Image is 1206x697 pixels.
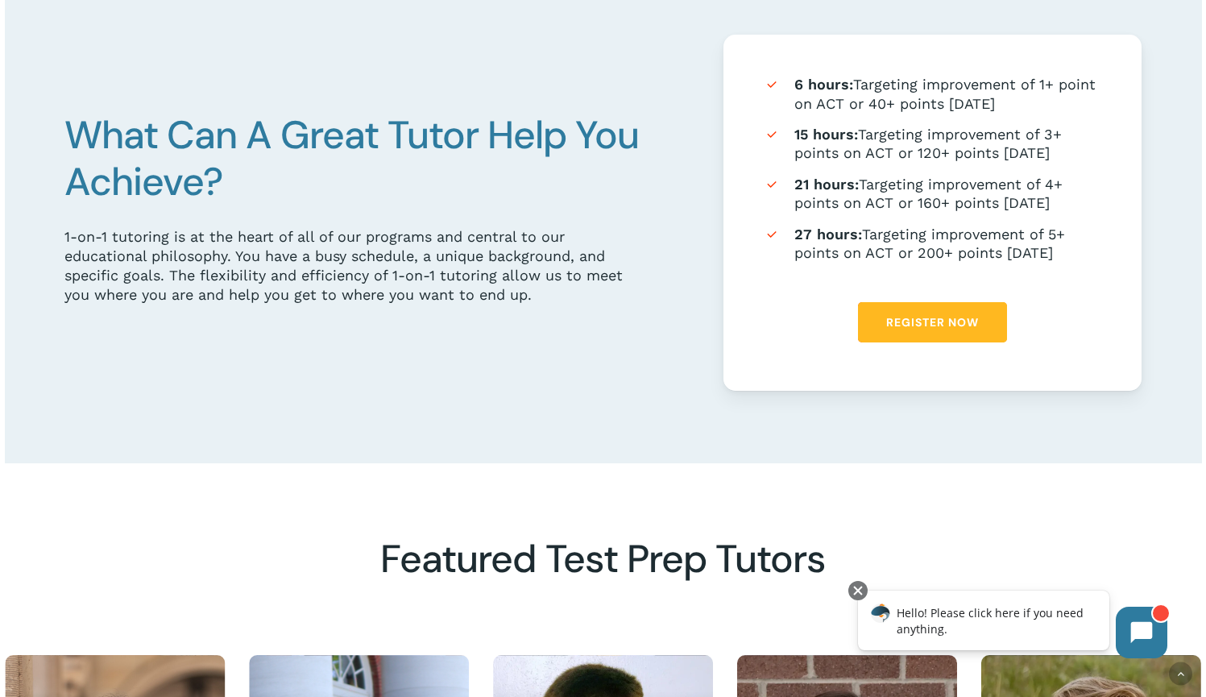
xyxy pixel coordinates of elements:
[794,76,853,93] strong: 6 hours:
[794,176,859,193] strong: 21 hours:
[764,175,1101,213] li: Targeting improvement of 4+ points on ACT or 160+ points [DATE]
[764,75,1101,113] li: Targeting improvement of 1+ point on ACT or 40+ points [DATE]
[764,225,1101,263] li: Targeting improvement of 5+ points on ACT or 200+ points [DATE]
[794,226,862,243] strong: 27 hours:
[886,314,979,330] span: Register Now
[248,536,959,583] h2: Featured Test Prep Tutors
[64,227,651,305] div: 1-on-1 tutoring is at the heart of all of our programs and central to our educational philosophy....
[858,302,1007,342] a: Register Now
[794,126,858,143] strong: 15 hours:
[64,110,639,207] span: What Can A Great Tutor Help You Achieve?
[764,125,1101,163] li: Targeting improvement of 3+ points on ACT or 120+ points [DATE]
[841,578,1183,674] iframe: Chatbot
